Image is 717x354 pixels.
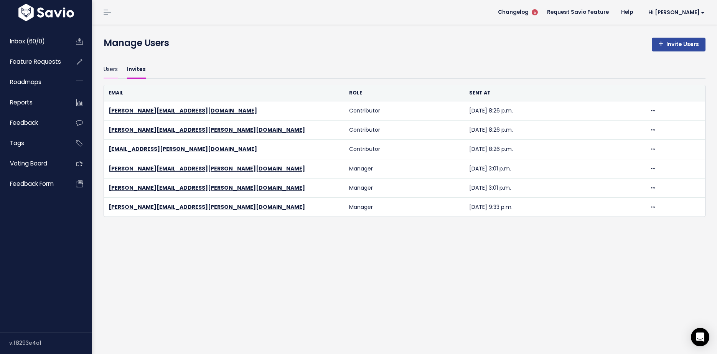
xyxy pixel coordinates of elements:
a: Invites [127,61,146,79]
a: Voting Board [2,155,64,172]
span: Hi [PERSON_NAME] [648,10,705,15]
td: Contributor [344,101,465,121]
h4: Manage Users [104,36,169,50]
a: Hi [PERSON_NAME] [639,7,711,18]
a: Tags [2,134,64,152]
div: v.f8293e4a1 [9,333,92,353]
a: Invite Users [652,38,705,51]
td: [DATE] 8:26 p.m. [465,121,645,140]
a: Roadmaps [2,73,64,91]
td: [DATE] 3:01 p.m. [465,178,645,197]
span: Roadmaps [10,78,41,86]
span: Changelog [498,10,529,15]
a: [PERSON_NAME][EMAIL_ADDRESS][DOMAIN_NAME] [109,107,257,114]
a: [PERSON_NAME][EMAIL_ADDRESS][PERSON_NAME][DOMAIN_NAME] [109,165,305,172]
td: [DATE] 3:01 p.m. [465,159,645,178]
td: Manager [344,197,465,217]
span: Feedback form [10,180,54,188]
span: Tags [10,139,24,147]
td: Manager [344,178,465,197]
th: Email [104,85,344,101]
span: Feedback [10,119,38,127]
a: Feedback [2,114,64,132]
span: Feature Requests [10,58,61,66]
td: Contributor [344,121,465,140]
a: [PERSON_NAME][EMAIL_ADDRESS][PERSON_NAME][DOMAIN_NAME] [109,126,305,134]
div: Open Intercom Messenger [691,328,709,346]
span: Voting Board [10,159,47,167]
th: Sent at [465,85,645,101]
td: Manager [344,159,465,178]
a: Feature Requests [2,53,64,71]
img: logo-white.9d6f32f41409.svg [16,4,76,21]
a: [PERSON_NAME][EMAIL_ADDRESS][PERSON_NAME][DOMAIN_NAME] [109,203,305,211]
th: Role [344,85,465,101]
td: Contributor [344,140,465,159]
a: Help [615,7,639,18]
a: [EMAIL_ADDRESS][PERSON_NAME][DOMAIN_NAME] [109,145,257,153]
span: Reports [10,98,33,106]
a: Request Savio Feature [541,7,615,18]
span: 5 [532,9,538,15]
a: Feedback form [2,175,64,193]
a: Users [104,61,118,79]
a: Reports [2,94,64,111]
td: [DATE] 9:33 p.m. [465,197,645,217]
td: [DATE] 8:26 p.m. [465,101,645,121]
a: [PERSON_NAME][EMAIL_ADDRESS][PERSON_NAME][DOMAIN_NAME] [109,184,305,192]
a: Inbox (60/0) [2,33,64,50]
td: [DATE] 8:26 p.m. [465,140,645,159]
span: Inbox (60/0) [10,37,45,45]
